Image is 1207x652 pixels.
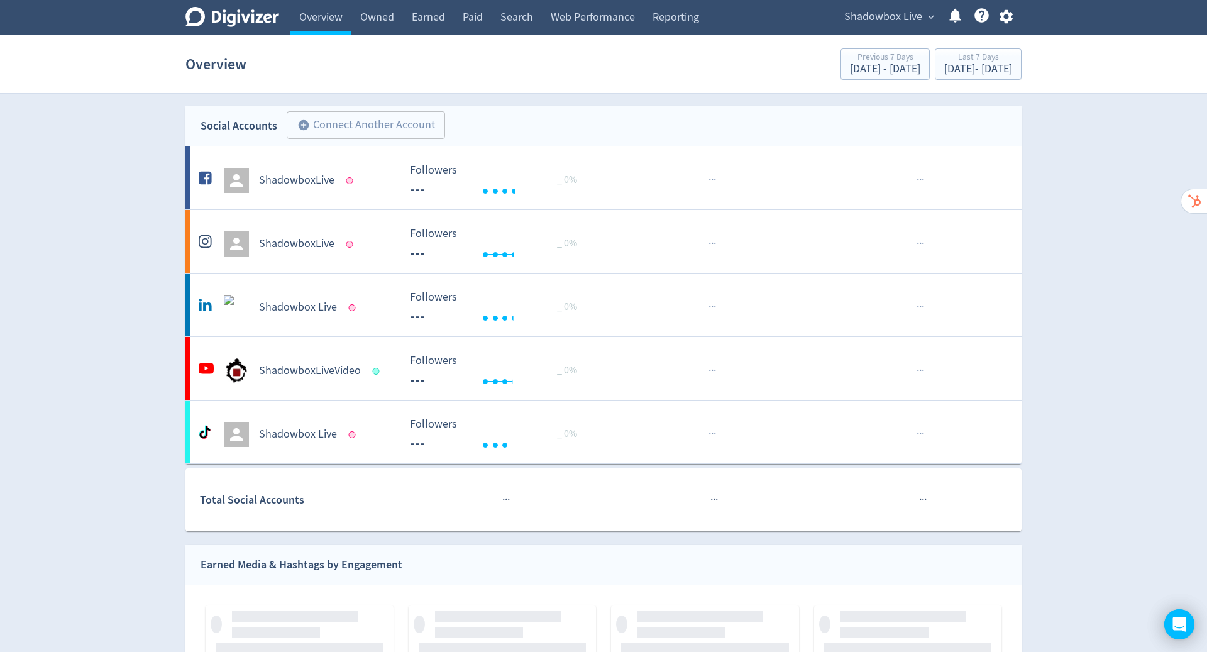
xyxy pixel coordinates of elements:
img: Shadowbox Live undefined [224,295,249,320]
span: · [924,492,927,507]
span: · [708,172,711,188]
span: · [505,492,507,507]
div: Earned Media & Hashtags by Engagement [201,556,402,574]
span: · [919,363,922,378]
span: · [919,172,922,188]
span: · [922,426,924,442]
a: Shadowbox Live undefinedShadowbox Live Followers --- Followers --- _ 0%······ [185,274,1022,336]
span: · [507,492,510,507]
button: Shadowbox Live [840,7,937,27]
span: · [917,236,919,251]
h5: ShadowboxLiveVideo [259,363,361,378]
span: _ 0% [557,428,577,440]
div: Total Social Accounts [200,491,400,509]
span: expand_more [925,11,937,23]
span: · [711,236,714,251]
span: · [708,236,711,251]
span: _ 0% [557,174,577,186]
svg: Followers --- [404,418,592,451]
span: _ 0% [557,301,577,313]
button: Previous 7 Days[DATE] - [DATE] [840,48,930,80]
span: Data last synced: 24 Feb 2025, 3:02pm (AEDT) [346,241,357,248]
span: · [714,426,716,442]
div: Social Accounts [201,117,277,135]
span: · [919,492,922,507]
span: Data last synced: 29 Aug 2024, 1:02pm (AEST) [349,431,360,438]
span: · [714,172,716,188]
span: · [502,492,505,507]
span: · [714,299,716,315]
span: · [711,363,714,378]
span: · [711,299,714,315]
div: Open Intercom Messenger [1164,609,1194,639]
span: · [922,236,924,251]
div: [DATE] - [DATE] [850,64,920,75]
span: · [917,299,919,315]
span: · [922,299,924,315]
span: · [713,492,715,507]
div: [DATE] - [DATE] [944,64,1012,75]
span: · [919,236,922,251]
button: Last 7 Days[DATE]- [DATE] [935,48,1022,80]
span: · [922,363,924,378]
span: _ 0% [557,364,577,377]
a: ShadowboxLive Followers --- Followers --- _ 0%······ [185,210,1022,273]
span: · [919,426,922,442]
svg: Followers --- [404,355,592,388]
span: _ 0% [557,237,577,250]
h5: Shadowbox Live [259,427,337,442]
span: · [714,236,716,251]
svg: Followers --- [404,228,592,261]
a: Shadowbox Live Followers --- Followers --- _ 0%······ [185,401,1022,463]
span: · [711,172,714,188]
h5: ShadowboxLive [259,236,334,251]
span: Shadowbox Live [844,7,922,27]
a: ShadowboxLiveVideo undefinedShadowboxLiveVideo Followers --- Followers --- _ 0%······ [185,337,1022,400]
span: · [714,363,716,378]
span: Data last synced: 27 Aug 2025, 4:01am (AEST) [373,368,383,375]
span: · [922,172,924,188]
h1: Overview [185,44,246,84]
h5: Shadowbox Live [259,300,337,315]
span: · [919,299,922,315]
span: Data last synced: 24 Feb 2025, 9:02am (AEDT) [346,177,357,184]
span: · [708,299,711,315]
button: Connect Another Account [287,111,445,139]
h5: ShadowboxLive [259,173,334,188]
span: · [917,426,919,442]
span: · [710,492,713,507]
a: Connect Another Account [277,113,445,139]
img: ShadowboxLiveVideo undefined [224,358,249,384]
svg: Followers --- [404,291,592,324]
span: · [708,426,711,442]
span: · [711,426,714,442]
a: ShadowboxLive Followers --- Followers --- _ 0%······ [185,146,1022,209]
span: · [917,172,919,188]
div: Last 7 Days [944,53,1012,64]
div: Previous 7 Days [850,53,920,64]
svg: Followers --- [404,164,592,197]
span: · [715,492,718,507]
span: add_circle [297,119,310,131]
span: Data last synced: 28 Aug 2024, 7:01pm (AEST) [349,304,360,311]
span: · [708,363,711,378]
span: · [922,492,924,507]
span: · [917,363,919,378]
